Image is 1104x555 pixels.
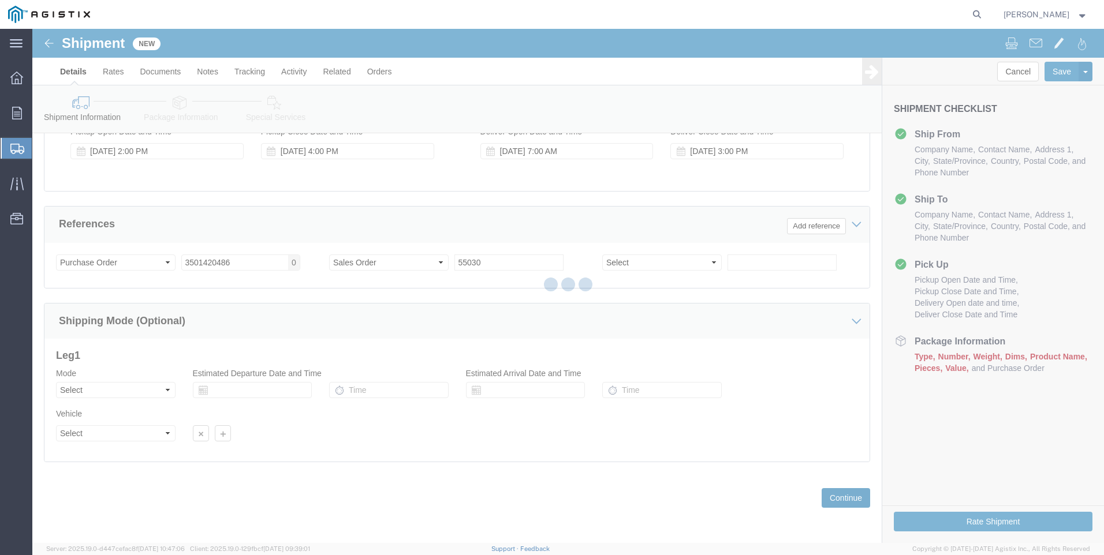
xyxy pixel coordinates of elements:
span: Client: 2025.19.0-129fbcf [190,545,310,552]
span: [DATE] 09:39:01 [263,545,310,552]
span: Server: 2025.19.0-d447cefac8f [46,545,185,552]
button: [PERSON_NAME] [1003,7,1088,21]
span: Sharay Galdeira [1004,8,1069,21]
span: [DATE] 10:47:06 [138,545,185,552]
a: Support [491,545,520,552]
span: Copyright © [DATE]-[DATE] Agistix Inc., All Rights Reserved [912,544,1090,554]
img: logo [8,6,90,23]
a: Feedback [520,545,550,552]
